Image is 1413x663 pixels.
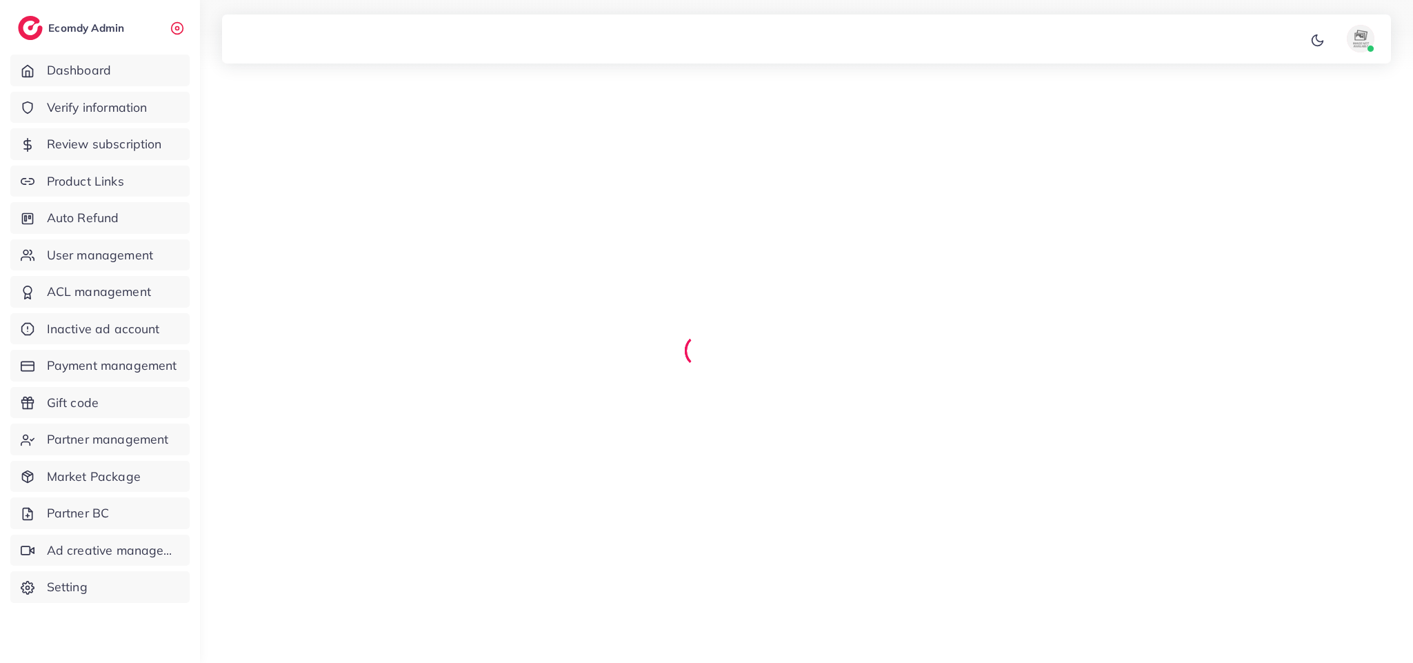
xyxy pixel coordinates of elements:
span: Ad creative management [47,542,179,560]
span: User management [47,246,153,264]
span: Market Package [47,468,141,486]
a: Gift code [10,387,190,419]
span: ACL management [47,283,151,301]
a: Partner management [10,424,190,455]
span: Setting [47,578,88,596]
span: Dashboard [47,61,111,79]
span: Gift code [47,394,99,412]
a: logoEcomdy Admin [18,16,128,40]
span: Partner management [47,431,169,448]
a: Verify information [10,92,190,123]
a: Setting [10,571,190,603]
a: Inactive ad account [10,313,190,345]
a: avatar [1330,25,1380,52]
span: Inactive ad account [47,320,160,338]
a: Review subscription [10,128,190,160]
span: Verify information [47,99,148,117]
img: avatar [1347,25,1374,52]
a: ACL management [10,276,190,308]
a: Product Links [10,166,190,197]
span: Partner BC [47,504,110,522]
a: Market Package [10,461,190,493]
span: Product Links [47,172,124,190]
a: Auto Refund [10,202,190,234]
img: logo [18,16,43,40]
a: Dashboard [10,55,190,86]
span: Payment management [47,357,177,375]
h2: Ecomdy Admin [48,21,128,34]
span: Auto Refund [47,209,119,227]
span: Review subscription [47,135,162,153]
a: User management [10,239,190,271]
a: Ad creative management [10,535,190,566]
a: Partner BC [10,497,190,529]
a: Payment management [10,350,190,382]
